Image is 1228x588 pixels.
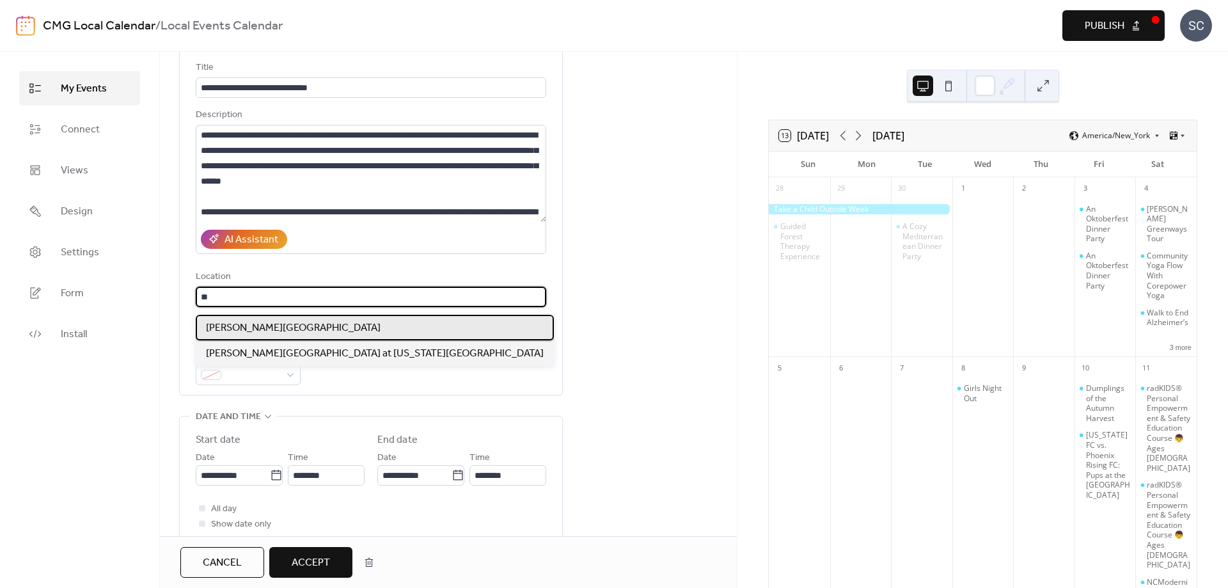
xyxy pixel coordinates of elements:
[19,153,140,187] a: Views
[1074,204,1136,244] div: An Oktoberfest Dinner Party
[1070,152,1128,177] div: Fri
[1135,308,1197,328] div: Walk to End Alzheimer’s
[952,383,1014,403] div: Girls Night Out
[19,112,140,147] a: Connect
[377,450,397,466] span: Date
[224,232,278,248] div: AI Assistant
[61,327,87,342] span: Install
[61,286,84,301] span: Form
[201,230,287,249] button: AI Assistant
[1082,132,1150,139] span: America/New_York
[196,433,240,448] div: Start date
[1078,182,1092,196] div: 3
[206,346,544,362] span: [PERSON_NAME][GEOGRAPHIC_DATA] at [US_STATE][GEOGRAPHIC_DATA]
[43,14,155,38] a: CMG Local Calendar
[196,269,544,285] div: Location
[196,107,544,123] div: Description
[19,235,140,269] a: Settings
[196,450,215,466] span: Date
[1012,152,1070,177] div: Thu
[16,15,35,36] img: logo
[19,71,140,106] a: My Events
[1074,251,1136,290] div: An Oktoberfest Dinner Party
[834,361,848,375] div: 6
[1147,251,1192,301] div: Community Yoga Flow With Corepower Yoga
[211,517,271,532] span: Show date only
[1017,182,1031,196] div: 2
[1128,152,1186,177] div: Sat
[895,361,909,375] div: 7
[469,450,490,466] span: Time
[196,60,544,75] div: Title
[196,409,261,425] span: Date and time
[288,450,308,466] span: Time
[1135,480,1197,569] div: radKIDS® Personal Empowerment & Safety Education Course 👦 Ages 5–7
[1062,10,1165,41] button: Publish
[269,547,352,578] button: Accept
[1139,182,1153,196] div: 4
[61,163,88,179] span: Views
[1086,204,1131,244] div: An Oktoberfest Dinner Party
[1086,430,1131,500] div: [US_STATE] FC vs. Phoenix Rising FC: Pups at the [GEOGRAPHIC_DATA]
[180,547,264,578] button: Cancel
[1074,430,1136,500] div: North Carolina FC vs. Phoenix Rising FC: Pups at the Pitch
[964,383,1009,403] div: Girls Night Out
[1147,204,1192,244] div: [PERSON_NAME] Greenways Tour
[902,221,947,261] div: A Cozy Mediterranean Dinner Party
[1135,383,1197,473] div: radKIDS® Personal Empowerment & Safety Education Course 👦 Ages 8–12
[196,37,261,52] span: Event details
[780,221,825,261] div: Guided Forest Therapy Experience
[211,532,267,548] span: Hide end time
[61,122,100,138] span: Connect
[1135,251,1197,301] div: Community Yoga Flow With Corepower Yoga
[1147,480,1192,569] div: radKIDS® Personal Empowerment & Safety Education Course 👦 Ages [DEMOGRAPHIC_DATA]
[61,81,107,97] span: My Events
[834,182,848,196] div: 29
[377,433,418,448] div: End date
[775,127,833,145] button: 13[DATE]
[769,204,952,215] div: Take a Child Outside Week
[1085,19,1124,34] span: Publish
[1017,361,1031,375] div: 9
[895,152,954,177] div: Tue
[895,182,909,196] div: 30
[779,152,837,177] div: Sun
[1078,361,1092,375] div: 10
[211,502,237,517] span: All day
[1086,251,1131,290] div: An Oktoberfest Dinner Party
[837,152,895,177] div: Mon
[1074,383,1136,423] div: Dumplings of the Autumn Harvest
[1180,10,1212,42] div: SC
[19,194,140,228] a: Design
[19,317,140,351] a: Install
[292,555,330,571] span: Accept
[1165,341,1197,352] button: 3 more
[773,361,787,375] div: 5
[1139,361,1153,375] div: 11
[61,245,99,260] span: Settings
[872,128,904,143] div: [DATE]
[203,555,242,571] span: Cancel
[769,221,830,261] div: Guided Forest Therapy Experience
[161,14,283,38] b: Local Events Calendar
[891,221,952,261] div: A Cozy Mediterranean Dinner Party
[1147,383,1192,473] div: radKIDS® Personal Empowerment & Safety Education Course 👦 Ages [DEMOGRAPHIC_DATA]
[1086,383,1131,423] div: Dumplings of the Autumn Harvest
[956,361,970,375] div: 8
[954,152,1012,177] div: Wed
[956,182,970,196] div: 1
[206,321,381,336] span: [PERSON_NAME][GEOGRAPHIC_DATA]
[1147,308,1192,328] div: Walk to End Alzheimer’s
[155,14,161,38] b: /
[1135,204,1197,244] div: Cary Greenways Tour
[61,204,93,219] span: Design
[19,276,140,310] a: Form
[773,182,787,196] div: 28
